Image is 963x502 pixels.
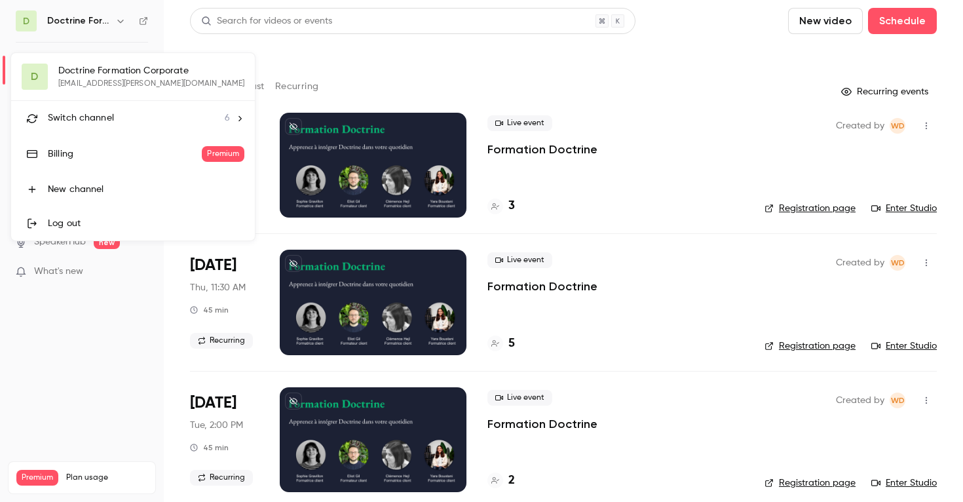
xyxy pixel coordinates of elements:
div: Log out [48,217,244,230]
span: 6 [225,111,230,125]
div: Billing [48,147,202,161]
span: Switch channel [48,111,114,125]
div: New channel [48,183,244,196]
span: Premium [202,146,244,162]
